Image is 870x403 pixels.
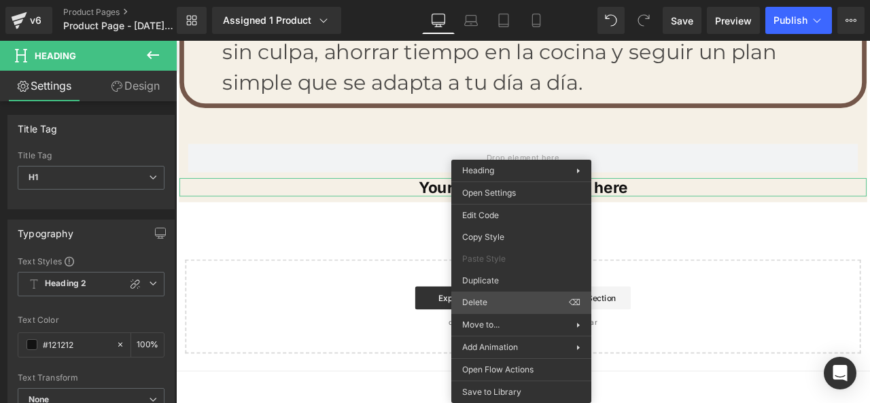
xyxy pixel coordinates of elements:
[18,315,164,325] div: Text Color
[597,7,625,34] button: Undo
[630,7,657,34] button: Redo
[283,292,406,319] a: Explore Blocks
[837,7,865,34] button: More
[765,7,832,34] button: Publish
[43,337,109,352] input: Color
[417,292,539,319] a: Add Single Section
[5,7,52,34] a: v6
[27,12,44,29] div: v6
[824,357,856,389] div: Open Intercom Messenger
[707,7,760,34] a: Preview
[29,172,38,182] b: H1
[569,296,580,309] span: ⌫
[462,341,576,353] span: Add Animation
[383,166,421,182] span: Heading
[223,14,330,27] div: Assigned 1 Product
[35,50,76,61] span: Heading
[45,278,86,290] b: Heading 2
[520,7,553,34] a: Mobile
[773,15,807,26] span: Publish
[63,20,173,31] span: Product Page - [DATE] 12:25:00
[18,220,73,239] div: Typography
[63,7,199,18] a: Product Pages
[18,256,164,266] div: Text Styles
[462,165,494,175] span: Heading
[462,364,580,376] span: Open Flow Actions
[462,275,580,287] span: Duplicate
[18,151,164,160] div: Title Tag
[462,209,580,222] span: Edit Code
[131,333,164,357] div: %
[462,187,580,199] span: Open Settings
[436,166,450,182] a: Expand / Collapse
[91,71,179,101] a: Design
[462,386,580,398] span: Save to Library
[455,7,487,34] a: Laptop
[462,319,576,331] span: Move to...
[422,7,455,34] a: Desktop
[177,7,207,34] a: New Library
[18,373,164,383] div: Text Transform
[462,231,580,243] span: Copy Style
[462,253,580,265] span: Paste Style
[487,7,520,34] a: Tablet
[715,14,752,28] span: Preview
[671,14,693,28] span: Save
[18,116,58,135] div: Title Tag
[462,296,569,309] span: Delete
[33,330,790,339] p: or Drag & Drop elements from left sidebar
